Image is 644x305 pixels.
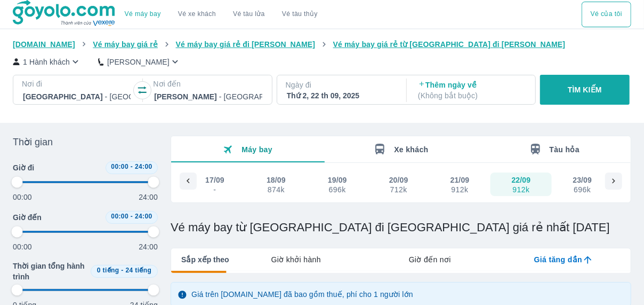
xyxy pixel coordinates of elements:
[111,213,128,220] span: 00:00
[93,40,158,49] span: Vé máy bay giá rẻ
[13,40,75,49] span: [DOMAIN_NAME]
[171,220,631,235] h1: Vé máy bay từ [GEOGRAPHIC_DATA] đi [GEOGRAPHIC_DATA] giá rẻ nhất [DATE]
[121,267,123,274] span: -
[135,213,152,220] span: 24:00
[450,175,470,185] div: 21/09
[13,136,53,148] span: Thời gian
[181,254,229,265] span: Sắp xếp theo
[131,163,133,170] span: -
[23,57,70,67] p: 1 Hành khách
[574,185,592,194] div: 696k
[178,10,216,18] a: Vé xe khách
[582,2,631,27] div: choose transportation mode
[139,241,158,252] p: 24:00
[241,145,272,154] span: Máy bay
[125,10,161,18] a: Vé máy bay
[153,79,263,89] p: Nơi đến
[328,175,347,185] div: 19/09
[111,163,128,170] span: 00:00
[418,80,526,101] p: Thêm ngày về
[267,185,285,194] div: 874k
[389,175,408,185] div: 20/09
[191,289,413,300] p: Giá trên [DOMAIN_NAME] đã bao gồm thuế, phí cho 1 người lớn
[394,145,428,154] span: Xe khách
[287,90,395,101] div: Thứ 2, 22 th 09, 2025
[176,40,316,49] span: Vé máy bay giá rẻ đi [PERSON_NAME]
[206,185,224,194] div: -
[582,2,631,27] button: Vé của tôi
[13,162,34,173] span: Giờ đi
[126,267,152,274] span: 24 tiếng
[135,163,152,170] span: 24:00
[273,2,326,27] button: Vé tàu thủy
[13,261,86,282] span: Thời gian tổng hành trình
[333,40,566,49] span: Vé máy bay giá rẻ từ [GEOGRAPHIC_DATA] đi [PERSON_NAME]
[13,212,42,223] span: Giờ đến
[568,84,602,95] p: TÌM KIẾM
[13,241,32,252] p: 00:00
[224,2,273,27] a: Vé tàu lửa
[13,192,32,202] p: 00:00
[328,185,347,194] div: 696k
[550,145,580,154] span: Tàu hỏa
[13,39,631,50] nav: breadcrumb
[390,185,408,194] div: 712k
[229,248,631,271] div: lab API tabs example
[139,192,158,202] p: 24:00
[107,57,170,67] p: [PERSON_NAME]
[98,56,181,67] button: [PERSON_NAME]
[271,254,321,265] span: Giờ khởi hành
[534,254,582,265] span: Giá tăng dần
[512,175,531,185] div: 22/09
[116,2,326,27] div: choose transportation mode
[512,185,530,194] div: 912k
[13,56,81,67] button: 1 Hành khách
[131,213,133,220] span: -
[409,254,451,265] span: Giờ đến nơi
[451,185,469,194] div: 912k
[573,175,592,185] div: 23/09
[418,90,526,101] p: ( Không bắt buộc )
[22,79,132,89] p: Nơi đi
[540,75,629,105] button: TÌM KIẾM
[97,267,119,274] span: 0 tiếng
[286,80,396,90] p: Ngày đi
[205,175,224,185] div: 17/09
[267,175,286,185] div: 18/09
